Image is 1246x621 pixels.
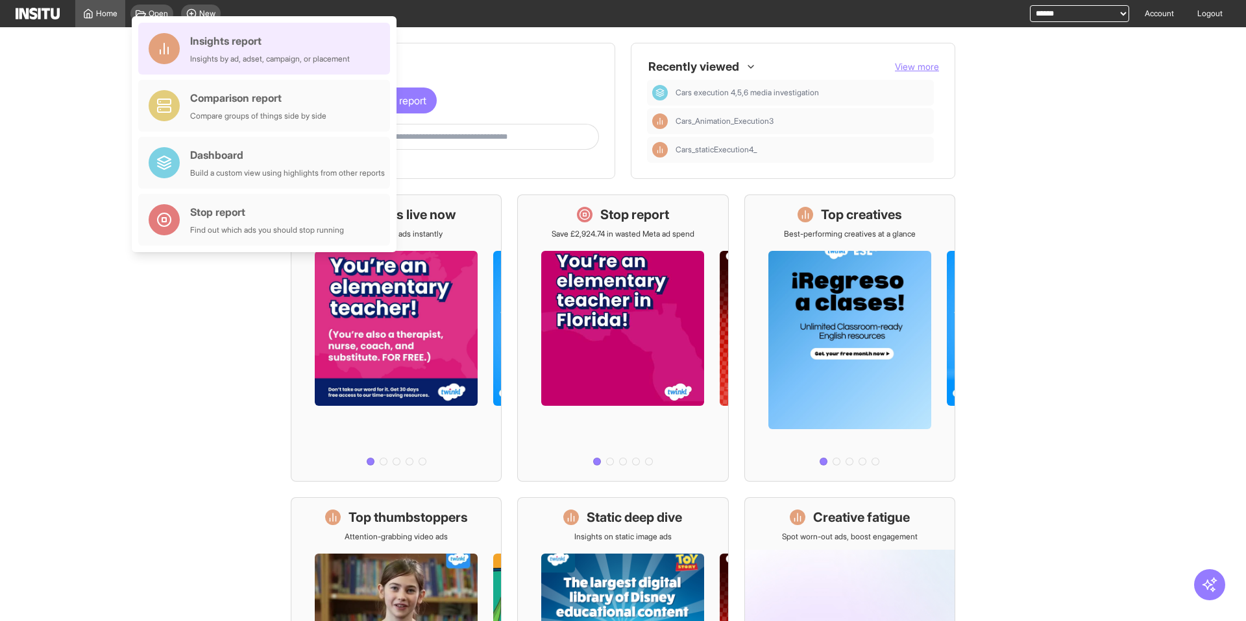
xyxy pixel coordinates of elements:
div: Dashboard [652,85,668,100]
p: Save £2,924.74 in wasted Meta ad spend [552,229,694,239]
h1: Get started [307,59,599,77]
h1: Top thumbstoppers [348,508,468,526]
div: Insights by ad, adset, campaign, or placement [190,54,350,64]
span: Cars_Animation_Execution3 [676,116,929,126]
span: Cars execution 4,5,6 media investigation [676,88,929,98]
span: Home [96,8,117,19]
a: Top creativesBest-performing creatives at a glance [744,194,955,482]
div: Compare groups of things side by side [190,111,326,121]
span: Cars_staticExecution4_ [676,145,929,155]
div: Build a custom view using highlights from other reports [190,168,385,178]
div: Insights [652,142,668,158]
span: Cars_Animation_Execution3 [676,116,774,126]
h1: Static deep dive [587,508,682,526]
div: Stop report [190,204,344,220]
p: See all active ads instantly [350,229,443,239]
div: Insights [652,113,668,129]
h1: Stop report [600,205,669,224]
h1: What's live now [360,205,456,224]
p: Best-performing creatives at a glance [784,229,916,239]
h1: Top creatives [821,205,902,224]
div: Insights report [190,33,350,49]
div: Comparison report [190,90,326,106]
span: Cars_staticExecution4_ [676,145,757,155]
span: New [199,8,215,19]
span: Cars execution 4,5,6 media investigation [676,88,819,98]
span: Open [149,8,168,19]
span: View more [895,61,939,72]
button: View more [895,60,939,73]
p: Attention-grabbing video ads [345,532,448,542]
a: Stop reportSave £2,924.74 in wasted Meta ad spend [517,194,728,482]
div: Dashboard [190,147,385,163]
div: Find out which ads you should stop running [190,225,344,235]
a: What's live nowSee all active ads instantly [291,194,502,482]
p: Insights on static image ads [574,532,672,542]
img: Logo [16,8,60,19]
